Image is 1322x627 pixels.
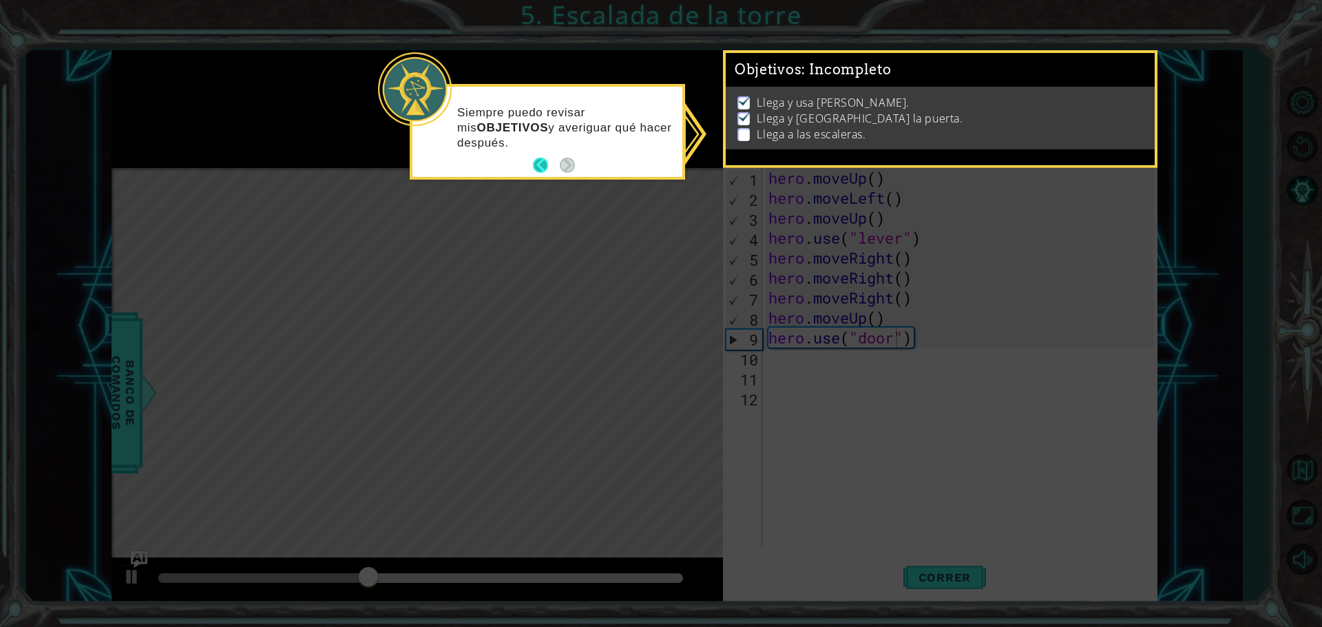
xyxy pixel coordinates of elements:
[737,95,751,106] img: Check mark for checkbox
[757,111,963,126] p: Llega y [GEOGRAPHIC_DATA] la puerta.
[477,121,549,134] strong: OBJETIVOS
[735,61,892,78] span: Objetivos
[757,95,909,110] p: Llega y usa [PERSON_NAME].
[457,105,673,151] p: Siempre puedo revisar mis y averiguar qué hacer después.
[801,61,891,78] span: : Incompleto
[757,127,865,142] p: Llega a las escaleras.
[560,158,575,173] button: Next
[737,111,751,122] img: Check mark for checkbox
[533,158,560,173] button: Back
